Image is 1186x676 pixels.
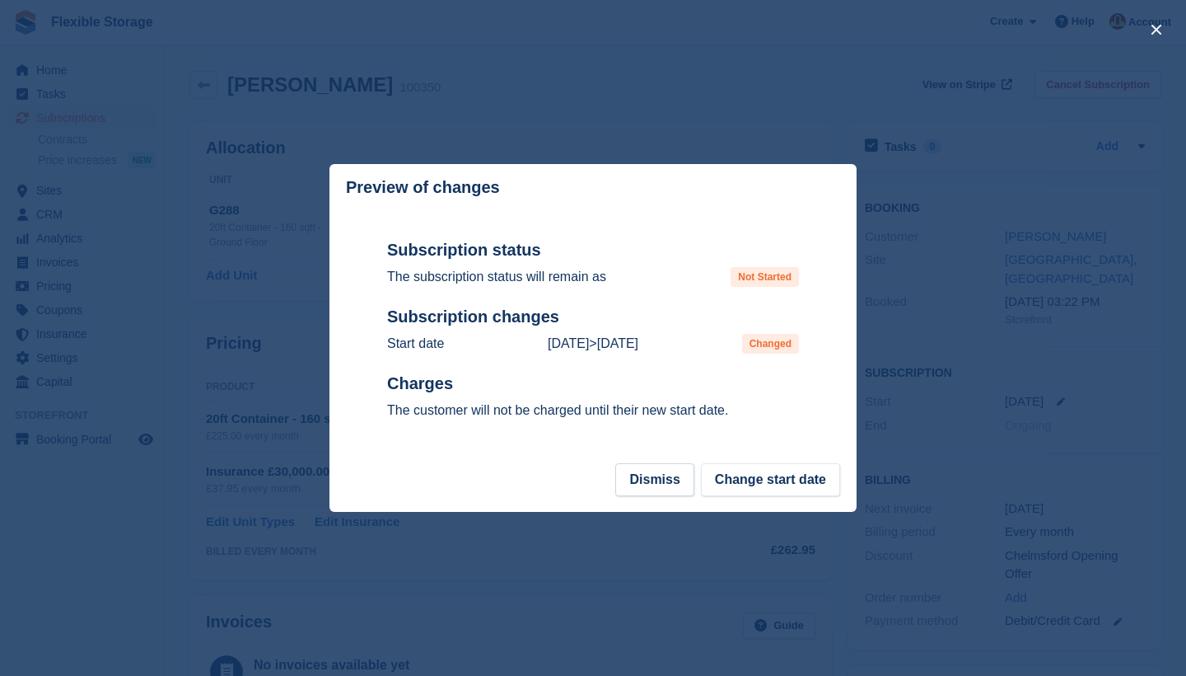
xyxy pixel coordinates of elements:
p: Start date [387,334,444,354]
h2: Charges [387,373,799,394]
p: The customer will not be charged until their new start date. [387,401,799,420]
time: 2025-08-26 23:00:00 UTC [597,336,638,350]
button: close [1143,16,1170,43]
p: Preview of changes [346,178,500,197]
button: Dismiss [615,463,693,496]
p: The subscription status will remain as [387,267,606,287]
h2: Subscription changes [387,307,799,327]
button: Change start date [701,463,840,496]
p: > [548,334,638,354]
h2: Subscription status [387,240,799,261]
time: 2025-08-27 23:00:00 UTC [548,336,589,350]
span: Changed [742,334,799,354]
span: Not Started [731,267,799,287]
